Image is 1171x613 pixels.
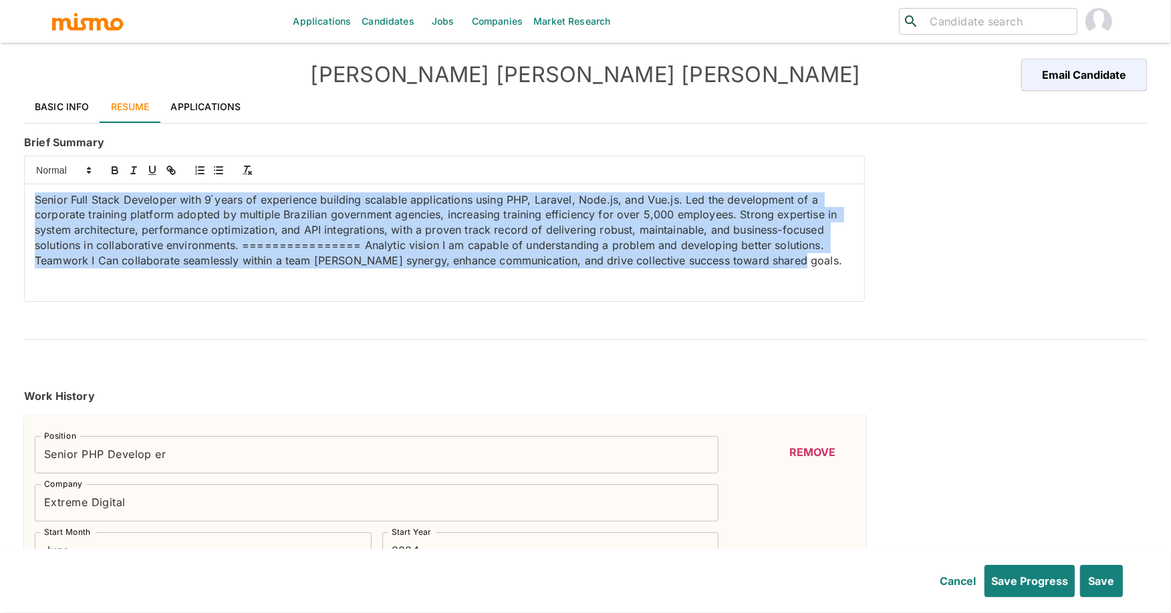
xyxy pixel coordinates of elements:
strong: Work History [24,389,95,403]
p: Senior Full Stack Developer with 9֡ years of experience building scalable applications using PHP,... [35,192,854,268]
a: Applications [160,91,252,123]
img: logo [51,11,124,31]
label: Start Month [44,526,90,538]
label: Company [44,478,82,489]
button: Open [348,542,367,560]
img: Carmen Vilachá [1085,8,1112,35]
h4: [PERSON_NAME] [PERSON_NAME] [PERSON_NAME] [305,61,866,88]
input: Candidate search [924,12,1071,31]
button: Remove [769,436,856,468]
button: Email Candidate [1021,59,1147,91]
label: Start Year [392,526,431,538]
a: Resume [100,91,160,123]
button: Save [1080,565,1123,597]
button: Cancel [936,565,979,597]
button: Save Progress [985,565,1075,597]
a: Basic Info [24,91,100,123]
label: Position [44,430,76,441]
button: Open [695,542,714,560]
strong: Brief Summary [24,136,104,149]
